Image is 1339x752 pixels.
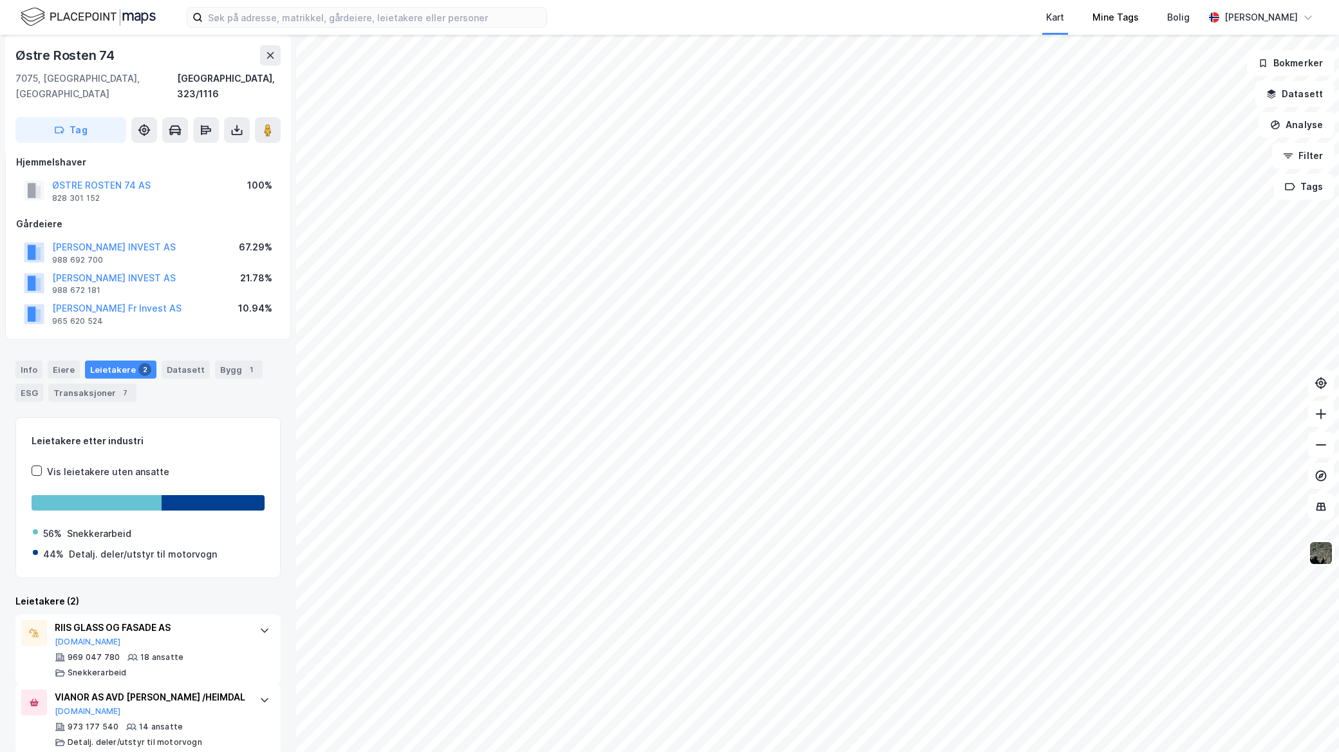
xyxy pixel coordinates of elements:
div: 969 047 780 [68,652,120,663]
div: Info [15,361,42,379]
div: [PERSON_NAME] [1224,10,1298,25]
div: Gårdeiere [16,216,280,232]
div: 7075, [GEOGRAPHIC_DATA], [GEOGRAPHIC_DATA] [15,71,177,102]
div: 21.78% [240,270,272,286]
div: 67.29% [239,240,272,255]
div: 100% [247,178,272,193]
div: Østre Rosten 74 [15,45,117,66]
div: RIIS GLASS OG FASADE AS [55,620,247,635]
input: Søk på adresse, matrikkel, gårdeiere, leietakere eller personer [203,8,547,27]
div: [GEOGRAPHIC_DATA], 323/1116 [177,71,281,102]
div: 828 301 152 [52,193,100,203]
button: Bokmerker [1247,50,1334,76]
div: Snekkerarbeid [68,668,127,678]
button: [DOMAIN_NAME] [55,637,121,647]
div: Mine Tags [1092,10,1139,25]
div: Detalj. deler/utstyr til motorvogn [68,737,202,747]
div: Kontrollprogram for chat [1275,690,1339,752]
div: Datasett [162,361,210,379]
div: Vis leietakere uten ansatte [47,464,169,480]
div: 1 [245,363,257,376]
div: Leietakere [85,361,156,379]
div: ESG [15,384,43,402]
div: Transaksjoner [48,384,136,402]
iframe: Chat Widget [1275,690,1339,752]
div: 56% [43,526,62,541]
div: 7 [118,386,131,399]
div: 44% [43,547,64,562]
div: Snekkerarbeid [67,526,131,541]
img: logo.f888ab2527a4732fd821a326f86c7f29.svg [21,6,156,28]
div: 965 620 524 [52,316,103,326]
div: VIANOR AS AVD [PERSON_NAME] /HEIMDAL [55,690,247,705]
div: Eiere [48,361,80,379]
button: Filter [1272,143,1334,169]
img: 9k= [1309,541,1333,565]
div: Bolig [1167,10,1190,25]
div: Hjemmelshaver [16,155,280,170]
div: 2 [138,363,151,376]
div: Kart [1046,10,1064,25]
button: Analyse [1259,112,1334,138]
button: [DOMAIN_NAME] [55,706,121,717]
button: Tags [1274,174,1334,200]
div: 14 ansatte [139,722,183,732]
button: Tag [15,117,126,143]
div: Leietakere (2) [15,594,281,609]
div: 973 177 540 [68,722,118,732]
div: Detalj. deler/utstyr til motorvogn [69,547,217,562]
div: Leietakere etter industri [32,433,265,449]
button: Datasett [1255,81,1334,107]
div: 10.94% [238,301,272,316]
div: 988 672 181 [52,285,100,296]
div: 988 692 700 [52,255,103,265]
div: Bygg [215,361,263,379]
div: 18 ansatte [140,652,183,663]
